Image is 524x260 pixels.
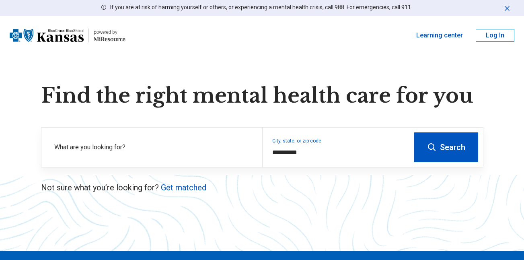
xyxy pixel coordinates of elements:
[416,31,463,40] a: Learning center
[161,183,206,192] a: Get matched
[10,26,84,45] img: Blue Cross Blue Shield Kansas
[94,29,125,36] div: powered by
[54,142,253,152] label: What are you looking for?
[414,132,478,162] button: Search
[10,26,125,45] a: Blue Cross Blue Shield Kansaspowered by
[41,182,483,193] p: Not sure what you’re looking for?
[476,29,514,42] button: Log In
[41,84,483,108] h1: Find the right mental health care for you
[503,3,511,13] button: Dismiss
[110,3,412,12] p: If you are at risk of harming yourself or others, or experiencing a mental health crisis, call 98...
